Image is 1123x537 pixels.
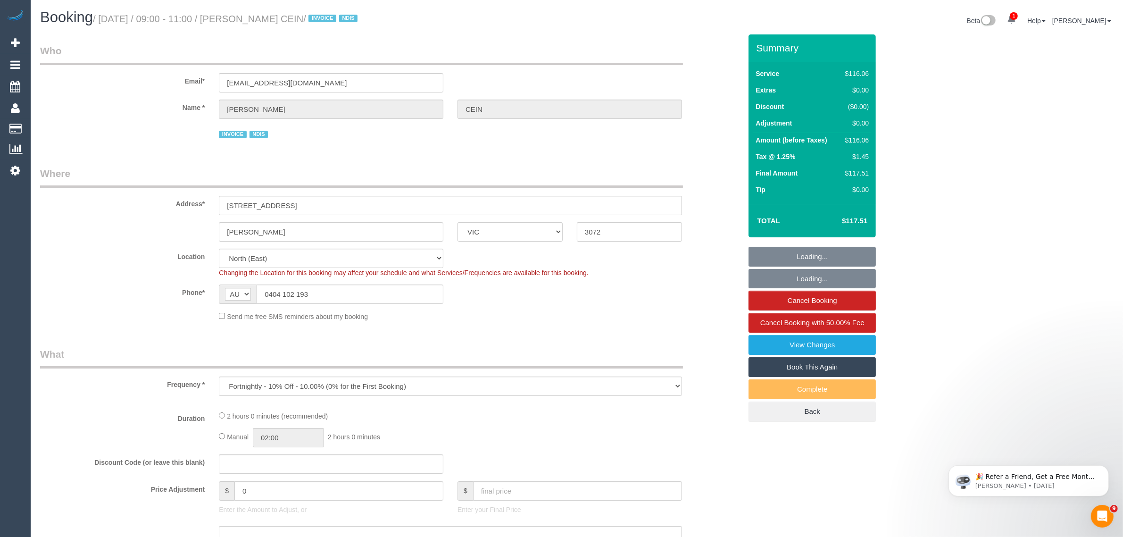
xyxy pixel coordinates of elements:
[40,44,683,65] legend: Who
[577,222,682,242] input: Post Code*
[40,9,93,25] span: Booking
[458,481,473,501] span: $
[756,168,798,178] label: Final Amount
[219,505,443,514] p: Enter the Amount to Adjust, or
[1010,12,1018,20] span: 1
[473,481,682,501] input: final price
[934,445,1123,512] iframe: Intercom notifications message
[841,118,869,128] div: $0.00
[756,102,784,111] label: Discount
[219,131,246,138] span: INVOICE
[33,100,212,112] label: Name *
[33,249,212,261] label: Location
[841,135,869,145] div: $116.06
[1052,17,1111,25] a: [PERSON_NAME]
[749,313,876,333] a: Cancel Booking with 50.00% Fee
[1002,9,1021,30] a: 1
[227,433,249,441] span: Manual
[756,69,779,78] label: Service
[458,505,682,514] p: Enter your Final Price
[756,135,827,145] label: Amount (before Taxes)
[227,313,368,320] span: Send me free SMS reminders about my booking
[749,291,876,310] a: Cancel Booking
[757,217,780,225] strong: Total
[328,433,380,441] span: 2 hours 0 minutes
[303,14,360,24] span: /
[219,269,588,277] span: Changing the Location for this booking may affect your schedule and what Services/Frequencies are...
[6,9,25,23] img: Automaid Logo
[219,73,443,92] input: Email*
[219,481,234,501] span: $
[841,102,869,111] div: ($0.00)
[219,100,443,119] input: First Name*
[980,15,996,27] img: New interface
[749,335,876,355] a: View Changes
[1110,505,1118,512] span: 9
[841,152,869,161] div: $1.45
[760,319,865,327] span: Cancel Booking with 50.00% Fee
[339,15,358,22] span: NDIS
[458,100,682,119] input: Last Name*
[33,73,212,86] label: Email*
[219,222,443,242] input: Suburb*
[33,285,212,297] label: Phone*
[250,131,268,138] span: NDIS
[967,17,996,25] a: Beta
[756,185,765,194] label: Tip
[841,85,869,95] div: $0.00
[40,167,683,188] legend: Where
[308,15,336,22] span: INVOICE
[33,377,212,389] label: Frequency *
[814,217,867,225] h4: $117.51
[227,412,328,420] span: 2 hours 0 minutes (recommended)
[756,85,776,95] label: Extras
[1027,17,1046,25] a: Help
[749,402,876,421] a: Back
[33,454,212,467] label: Discount Code (or leave this blank)
[93,14,360,24] small: / [DATE] / 09:00 - 11:00 / [PERSON_NAME] CEIN
[756,152,795,161] label: Tax @ 1.25%
[33,196,212,209] label: Address*
[1091,505,1114,528] iframe: Intercom live chat
[841,168,869,178] div: $117.51
[756,118,792,128] label: Adjustment
[257,285,443,304] input: Phone*
[749,357,876,377] a: Book This Again
[33,481,212,494] label: Price Adjustment
[841,185,869,194] div: $0.00
[33,411,212,423] label: Duration
[40,347,683,369] legend: What
[756,42,871,53] h3: Summary
[841,69,869,78] div: $116.06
